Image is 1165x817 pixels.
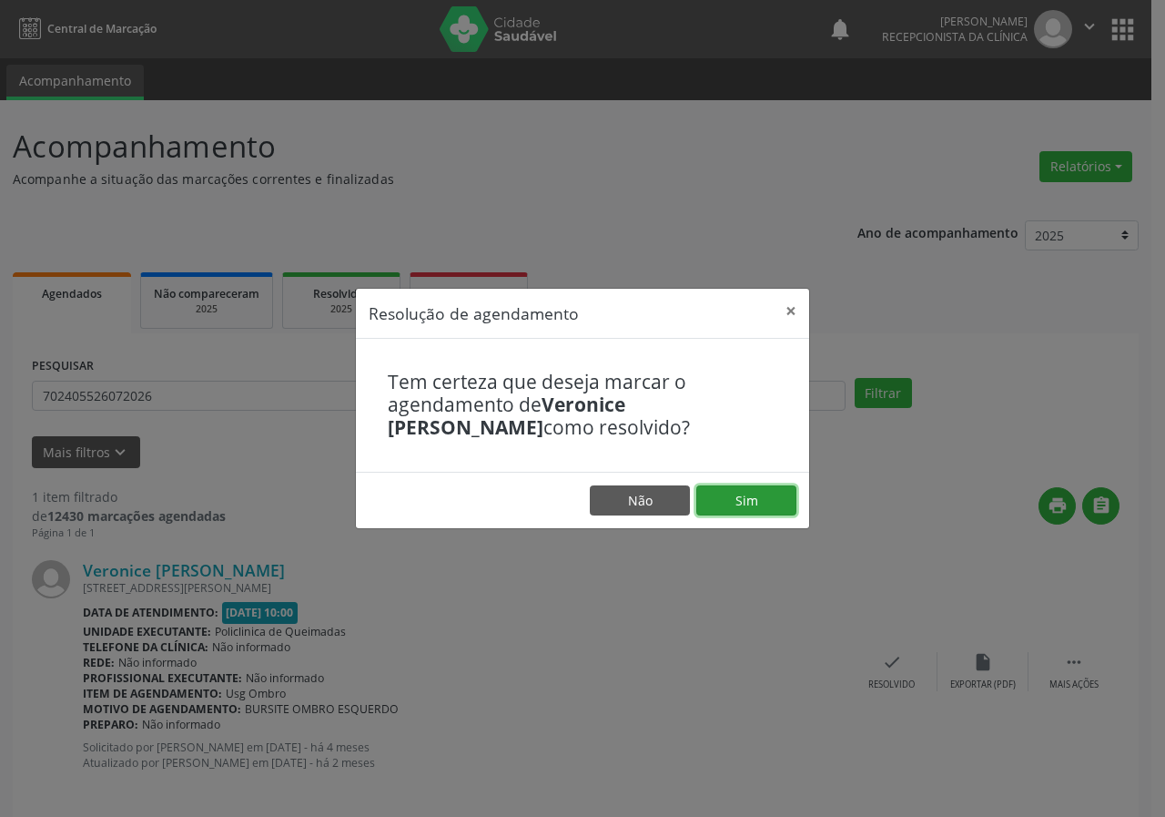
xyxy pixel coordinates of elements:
[388,371,777,440] h4: Tem certeza que deseja marcar o agendamento de como resolvido?
[590,485,690,516] button: Não
[773,289,809,333] button: Close
[388,392,625,440] b: Veronice [PERSON_NAME]
[696,485,796,516] button: Sim
[369,301,579,325] h5: Resolução de agendamento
